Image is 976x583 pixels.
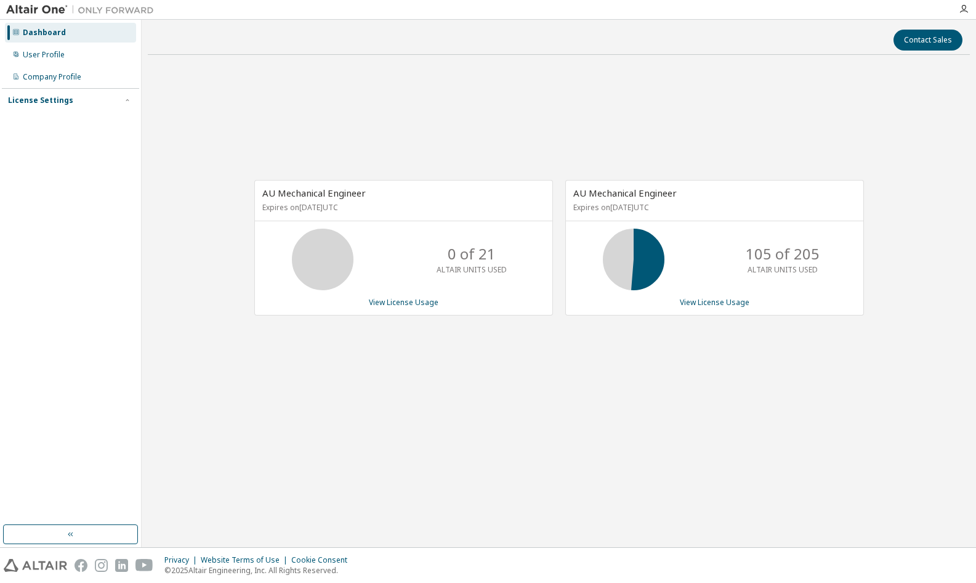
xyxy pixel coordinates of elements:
[573,202,853,213] p: Expires on [DATE] UTC
[135,559,153,572] img: youtube.svg
[95,559,108,572] img: instagram.svg
[75,559,87,572] img: facebook.svg
[4,559,67,572] img: altair_logo.svg
[573,187,677,199] span: AU Mechanical Engineer
[164,555,201,565] div: Privacy
[6,4,160,16] img: Altair One
[23,28,66,38] div: Dashboard
[164,565,355,576] p: © 2025 Altair Engineering, Inc. All Rights Reserved.
[8,96,73,105] div: License Settings
[23,72,81,82] div: Company Profile
[680,297,749,308] a: View License Usage
[746,243,820,264] p: 105 of 205
[291,555,355,565] div: Cookie Consent
[262,202,542,213] p: Expires on [DATE] UTC
[448,243,496,264] p: 0 of 21
[748,264,818,275] p: ALTAIR UNITS USED
[893,30,962,51] button: Contact Sales
[115,559,128,572] img: linkedin.svg
[437,264,507,275] p: ALTAIR UNITS USED
[201,555,291,565] div: Website Terms of Use
[369,297,438,308] a: View License Usage
[23,50,65,60] div: User Profile
[262,187,366,199] span: AU Mechanical Engineer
